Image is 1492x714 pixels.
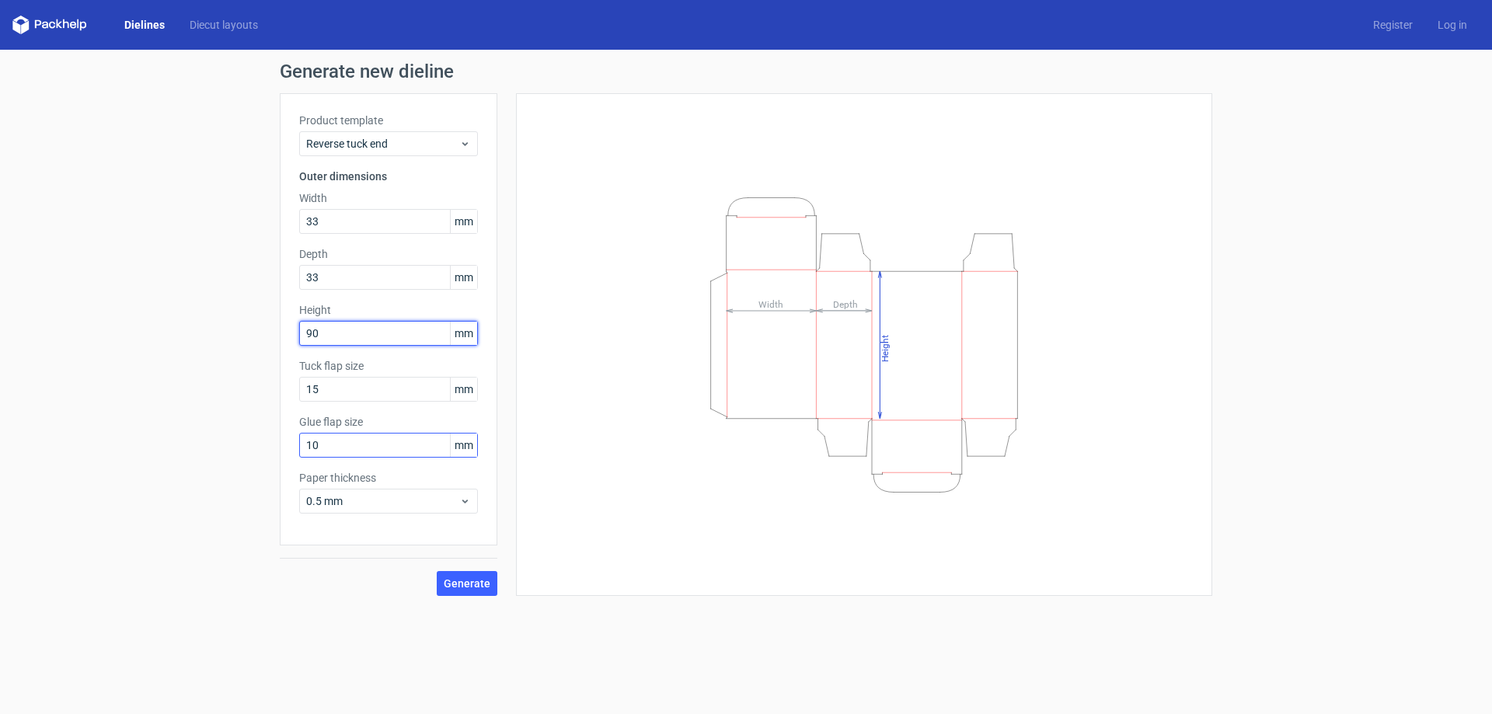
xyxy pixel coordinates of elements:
[280,62,1212,81] h1: Generate new dieline
[450,378,477,401] span: mm
[880,334,891,361] tspan: Height
[299,470,478,486] label: Paper thickness
[112,17,177,33] a: Dielines
[299,414,478,430] label: Glue flap size
[450,210,477,233] span: mm
[299,113,478,128] label: Product template
[177,17,270,33] a: Diecut layouts
[299,358,478,374] label: Tuck flap size
[306,136,459,152] span: Reverse tuck end
[299,302,478,318] label: Height
[450,322,477,345] span: mm
[1425,17,1480,33] a: Log in
[437,571,497,596] button: Generate
[306,493,459,509] span: 0.5 mm
[833,298,858,309] tspan: Depth
[444,578,490,589] span: Generate
[758,298,783,309] tspan: Width
[1361,17,1425,33] a: Register
[450,266,477,289] span: mm
[450,434,477,457] span: mm
[299,246,478,262] label: Depth
[299,190,478,206] label: Width
[299,169,478,184] h3: Outer dimensions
